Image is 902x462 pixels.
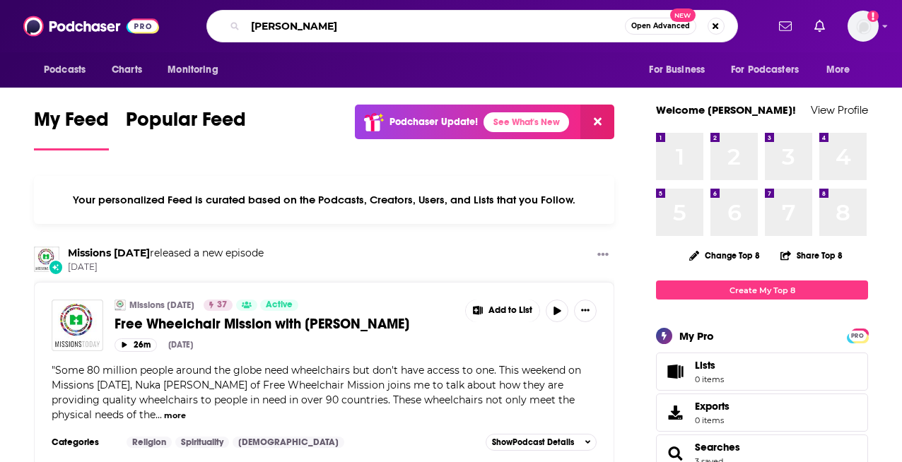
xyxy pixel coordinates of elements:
[260,300,298,311] a: Active
[695,400,730,413] span: Exports
[486,434,597,451] button: ShowPodcast Details
[848,11,879,42] img: User Profile
[115,315,409,333] span: Free Wheelchair Mission with [PERSON_NAME]
[488,305,532,316] span: Add to List
[574,300,597,322] button: Show More Button
[112,60,142,80] span: Charts
[695,441,740,454] a: Searches
[52,300,103,351] img: Free Wheelchair Mission with Nuka Hart
[592,247,614,264] button: Show More Button
[206,10,738,42] div: Search podcasts, credits, & more...
[695,415,730,425] span: 0 items
[52,364,581,421] span: "
[809,14,831,38] a: Show notifications dropdown
[661,362,689,381] span: Lists
[34,247,59,272] img: Missions Today
[625,18,696,35] button: Open AdvancedNew
[492,437,574,447] span: Show Podcast Details
[68,247,264,260] h3: released a new episode
[848,11,879,42] span: Logged in as brenda_epic
[848,11,879,42] button: Show profile menu
[656,103,796,117] a: Welcome [PERSON_NAME]!
[34,57,104,83] button: open menu
[656,353,868,391] a: Lists
[695,374,724,384] span: 0 items
[679,329,714,343] div: My Pro
[773,14,797,38] a: Show notifications dropdown
[849,331,866,341] span: PRO
[233,437,344,448] a: [DEMOGRAPHIC_DATA]
[48,259,64,275] div: New Episode
[44,60,86,80] span: Podcasts
[127,437,172,448] a: Religion
[34,107,109,150] a: My Feed
[816,57,868,83] button: open menu
[661,403,689,422] span: Exports
[867,11,879,22] svg: Add a profile image
[52,437,115,448] h3: Categories
[175,437,229,448] a: Spirituality
[780,242,843,269] button: Share Top 8
[115,338,157,352] button: 26m
[115,315,455,333] a: Free Wheelchair Mission with [PERSON_NAME]
[156,408,162,421] span: ...
[670,8,696,22] span: New
[826,60,850,80] span: More
[168,340,193,350] div: [DATE]
[731,60,799,80] span: For Podcasters
[656,393,868,432] a: Exports
[681,247,768,264] button: Change Top 8
[158,57,236,83] button: open menu
[639,57,722,83] button: open menu
[466,300,539,322] button: Show More Button
[168,60,218,80] span: Monitoring
[102,57,151,83] a: Charts
[52,364,581,421] span: Some 80 million people around the globe need wheelchairs but don't have access to one. This weeke...
[217,298,227,312] span: 37
[126,107,246,140] span: Popular Feed
[68,247,150,259] a: Missions Today
[656,280,868,300] a: Create My Top 8
[164,410,186,422] button: more
[34,107,109,140] span: My Feed
[722,57,819,83] button: open menu
[811,103,868,117] a: View Profile
[695,359,715,372] span: Lists
[266,298,293,312] span: Active
[245,15,625,37] input: Search podcasts, credits, & more...
[115,300,126,311] img: Missions Today
[631,23,690,30] span: Open Advanced
[649,60,705,80] span: For Business
[34,176,614,224] div: Your personalized Feed is curated based on the Podcasts, Creators, Users, and Lists that you Follow.
[126,107,246,150] a: Popular Feed
[849,330,866,340] a: PRO
[129,300,194,311] a: Missions [DATE]
[68,261,264,273] span: [DATE]
[389,116,478,128] p: Podchaser Update!
[23,13,159,40] img: Podchaser - Follow, Share and Rate Podcasts
[695,359,724,372] span: Lists
[484,112,569,132] a: See What's New
[204,300,233,311] a: 37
